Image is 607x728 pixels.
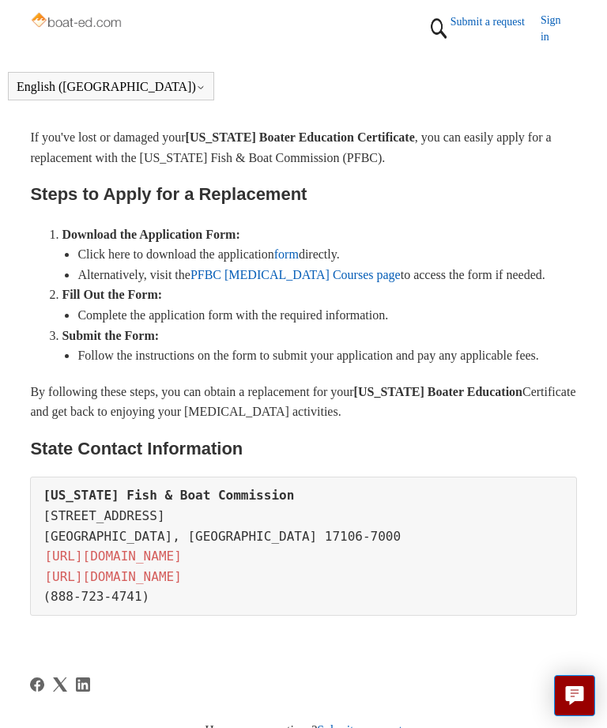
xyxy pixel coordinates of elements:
[77,265,576,285] li: Alternatively, visit the to access the form if needed.
[274,247,299,261] a: form
[427,12,451,45] img: 01HZPCYTXV3JW8MJV9VD7EMK0H
[190,268,401,281] a: PFBC [MEDICAL_DATA] Courses page
[30,382,576,422] p: By following these steps, you can obtain a replacement for your Certificate and get back to enjoy...
[30,127,576,168] p: If you've lost or damaged your , you can easily apply for a replacement with the [US_STATE] Fish ...
[30,435,576,462] h2: State Contact Information
[53,677,67,692] svg: Share this page on X Corp
[554,675,595,716] button: Live chat
[77,345,576,366] li: Follow the instructions on the form to submit your application and pay any applicable fees.
[77,244,576,265] li: Click here to download the application directly.
[30,477,576,616] pre: [STREET_ADDRESS] [GEOGRAPHIC_DATA], [GEOGRAPHIC_DATA] 17106-7000 (888-723-4741)
[43,547,183,565] a: [URL][DOMAIN_NAME]
[30,9,125,33] img: Boat-Ed Help Center home page
[53,677,67,692] a: X Corp
[17,80,205,94] button: English ([GEOGRAPHIC_DATA])
[354,385,522,398] strong: [US_STATE] Boater Education
[30,677,44,692] svg: Share this page on Facebook
[62,228,239,241] strong: Download the Application Form:
[451,13,541,30] a: Submit a request
[62,288,162,301] strong: Fill Out the Form:
[30,180,576,208] h2: Steps to Apply for a Replacement
[76,677,90,692] a: LinkedIn
[76,677,90,692] svg: Share this page on LinkedIn
[77,305,576,326] li: Complete the application form with the required information.
[43,568,183,586] a: [URL][DOMAIN_NAME]
[43,488,294,503] strong: [US_STATE] Fish & Boat Commission
[186,130,415,144] strong: [US_STATE] Boater Education Certificate
[62,329,159,342] strong: Submit the Form:
[541,12,577,45] a: Sign in
[30,677,44,692] a: Facebook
